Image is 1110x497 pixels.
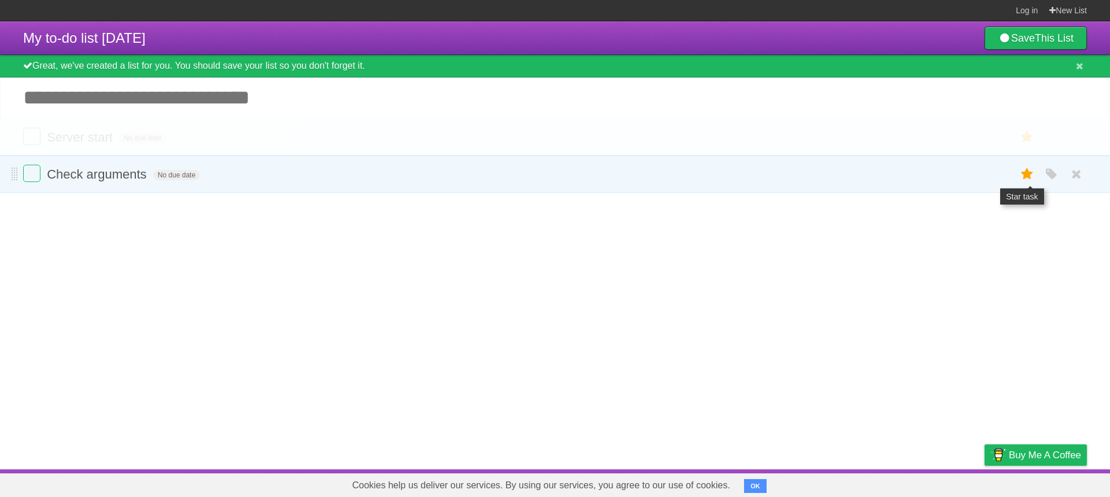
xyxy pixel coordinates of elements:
a: Suggest a feature [1014,472,1087,494]
a: SaveThis List [985,27,1087,50]
b: This List [1035,32,1074,44]
a: Terms [930,472,956,494]
span: Check arguments [47,167,149,181]
span: My to-do list [DATE] [23,30,146,46]
label: Star task [1016,165,1038,184]
a: Privacy [970,472,1000,494]
a: About [831,472,855,494]
label: Done [23,128,40,145]
img: Buy me a coffee [990,445,1006,465]
a: Developers [869,472,916,494]
span: Cookies help us deliver our services. By using our services, you agree to our use of cookies. [341,474,742,497]
label: Done [23,165,40,182]
a: Buy me a coffee [985,444,1087,466]
label: Star task [1016,128,1038,147]
span: Server start [47,130,116,144]
span: No due date [153,170,200,180]
span: No due date [119,133,166,143]
button: OK [744,479,767,493]
span: Buy me a coffee [1009,445,1081,465]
